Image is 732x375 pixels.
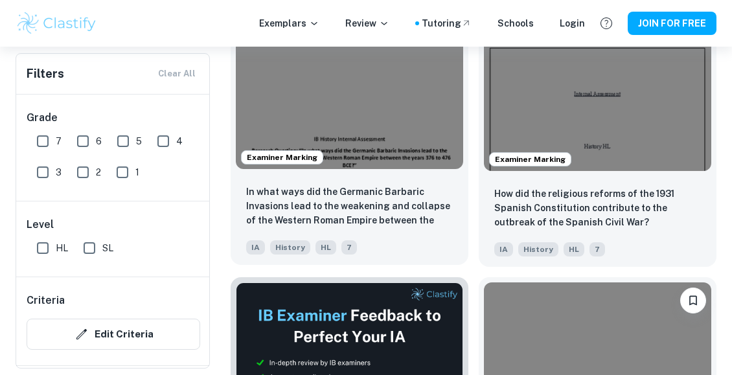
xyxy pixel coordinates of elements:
[242,152,323,163] span: Examiner Marking
[176,134,183,148] span: 4
[135,165,139,179] span: 1
[680,288,706,313] button: Please log in to bookmark exemplars
[56,241,68,255] span: HL
[560,16,585,30] a: Login
[498,16,534,30] a: Schools
[102,241,113,255] span: SL
[56,165,62,179] span: 3
[27,319,200,350] button: Edit Criteria
[27,217,200,233] h6: Level
[422,16,472,30] a: Tutoring
[259,16,319,30] p: Exemplars
[595,12,617,34] button: Help and Feedback
[27,65,64,83] h6: Filters
[27,293,65,308] h6: Criteria
[345,16,389,30] p: Review
[27,110,200,126] h6: Grade
[16,10,98,36] img: Clastify logo
[96,165,101,179] span: 2
[136,134,142,148] span: 5
[628,12,716,35] button: JOIN FOR FREE
[518,242,558,256] span: History
[315,240,336,255] span: HL
[564,242,584,256] span: HL
[490,153,571,165] span: Examiner Marking
[589,242,605,256] span: 7
[96,134,102,148] span: 6
[246,185,453,229] p: In what ways did the Germanic Barbaric Invasions lead to the weakening and collapse of the Wester...
[484,1,711,171] img: History IA example thumbnail: How did the religious reforms of the 193
[270,240,310,255] span: History
[56,134,62,148] span: 7
[494,187,701,229] p: How did the religious reforms of the 1931 Spanish Constitution contribute to the outbreak of the ...
[494,242,513,256] span: IA
[341,240,357,255] span: 7
[246,240,265,255] span: IA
